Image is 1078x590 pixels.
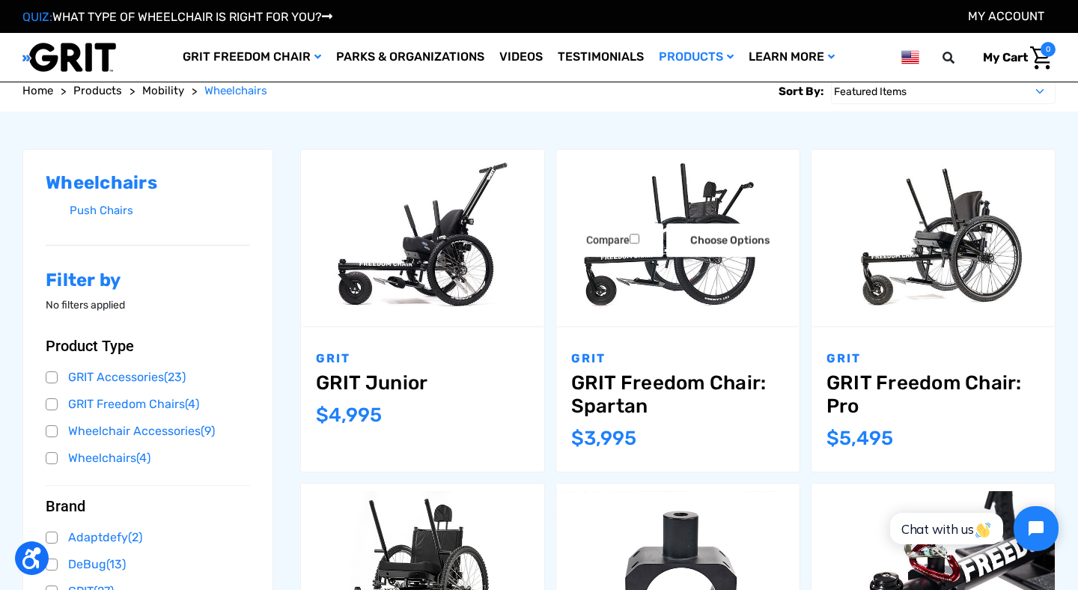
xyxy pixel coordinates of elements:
a: GRIT Freedom Chair [175,33,329,82]
a: GRIT Junior,$4,995.00 [316,371,529,395]
a: Testimonials [550,33,651,82]
a: QUIZ:WHAT TYPE OF WHEELCHAIR IS RIGHT FOR YOU? [22,10,332,24]
span: $3,995 [571,427,636,450]
span: (13) [106,557,126,571]
a: GRIT Freedom Chair: Spartan,$3,995.00 [571,371,785,418]
a: Wheelchairs [204,82,267,100]
h2: Wheelchairs [46,172,250,194]
span: (23) [164,370,186,384]
a: Home [22,82,53,100]
img: GRIT Freedom Chair: Spartan [556,156,800,319]
h2: Filter by [46,270,250,291]
a: Account [968,9,1044,23]
a: Wheelchairs(4) [46,447,250,469]
label: Sort By: [779,79,823,104]
span: Brand [46,497,85,515]
p: GRIT [571,350,785,368]
p: GRIT [826,350,1040,368]
input: Compare [885,234,895,243]
img: us.png [901,48,919,67]
a: GRIT Accessories(23) [46,366,250,389]
a: GRIT Freedom Chair: Pro,$5,495.00 [811,150,1055,326]
a: GRIT Freedom Chair: Pro,$5,495.00 [826,371,1040,418]
a: Choose Options [666,223,794,257]
button: Brand [46,497,250,515]
input: Compare [374,234,384,243]
span: $5,495 [826,427,893,450]
span: Product Type [46,337,134,355]
button: Product Type [46,337,250,355]
span: Products [73,84,122,97]
a: Choose Options [922,223,1049,257]
span: 0 [1041,42,1056,57]
label: Compare [562,223,663,257]
a: Wheelchair Accessories(9) [46,420,250,442]
a: GRIT Freedom Chair: Spartan,$3,995.00 [556,150,800,326]
span: My Cart [983,50,1028,64]
p: No filters applied [46,297,250,313]
a: Learn More [741,33,842,82]
a: GRIT Junior,$4,995.00 [301,150,544,326]
span: Home [22,84,53,97]
a: Push Chairs [70,200,250,222]
input: Compare [374,568,384,577]
a: Videos [492,33,550,82]
iframe: Tidio Chat [874,493,1071,564]
span: (4) [185,397,199,411]
a: Products [651,33,741,82]
input: Compare [885,568,895,577]
a: Cart with 0 items [972,42,1056,73]
span: Wheelchairs [204,84,267,97]
span: (4) [136,451,150,465]
img: GRIT Freedom Chair Pro: the Pro model shown including contoured Invacare Matrx seatback, Spinergy... [811,156,1055,319]
img: GRIT All-Terrain Wheelchair and Mobility Equipment [22,42,116,73]
a: Parks & Organizations [329,33,492,82]
img: Cart [1030,46,1052,70]
input: Compare [640,568,650,577]
span: $4,995 [316,404,382,427]
label: Compare [817,223,919,257]
input: Compare [630,234,639,243]
span: (2) [128,530,142,544]
span: (9) [201,424,215,438]
a: DeBug(13) [46,553,250,576]
img: GRIT Junior: GRIT Freedom Chair all terrain wheelchair engineered specifically for kids [301,156,544,319]
a: Choose Options [411,223,538,257]
a: GRIT Freedom Chairs(4) [46,393,250,416]
label: Compare [307,223,408,257]
span: Mobility [142,84,184,97]
input: Search [949,42,972,73]
p: GRIT [316,350,529,368]
a: Products [73,82,122,100]
a: Mobility [142,82,184,100]
span: QUIZ: [22,10,52,24]
a: Adaptdefy(2) [46,526,250,549]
